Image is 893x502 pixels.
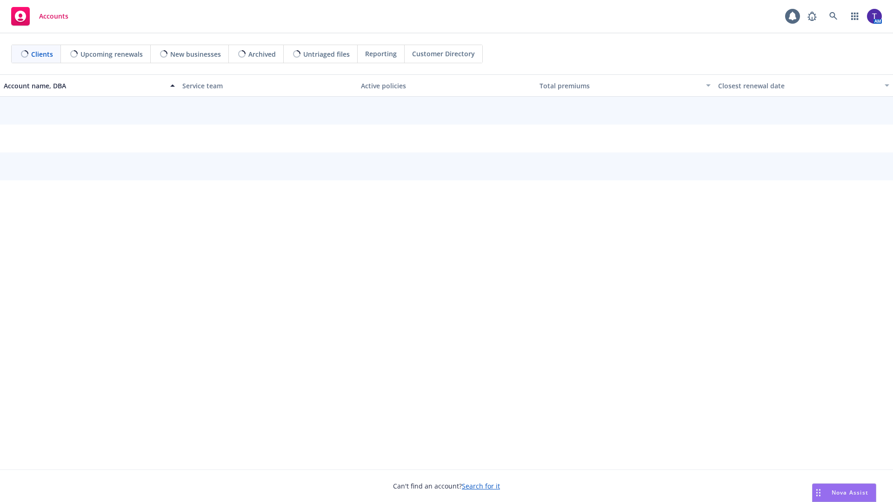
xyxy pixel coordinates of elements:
div: Drag to move [813,484,824,502]
button: Closest renewal date [714,74,893,97]
a: Switch app [846,7,864,26]
span: Accounts [39,13,68,20]
div: Account name, DBA [4,81,165,91]
span: Can't find an account? [393,481,500,491]
span: New businesses [170,49,221,59]
div: Active policies [361,81,532,91]
button: Nova Assist [812,483,876,502]
div: Closest renewal date [718,81,879,91]
button: Active policies [357,74,536,97]
a: Search for it [462,482,500,490]
span: Customer Directory [412,49,475,59]
span: Archived [248,49,276,59]
span: Nova Assist [832,489,868,496]
a: Search [824,7,843,26]
img: photo [867,9,882,24]
a: Report a Bug [803,7,821,26]
div: Total premiums [540,81,700,91]
span: Upcoming renewals [80,49,143,59]
div: Service team [182,81,353,91]
span: Untriaged files [303,49,350,59]
button: Service team [179,74,357,97]
button: Total premiums [536,74,714,97]
a: Accounts [7,3,72,29]
span: Clients [31,49,53,59]
span: Reporting [365,49,397,59]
